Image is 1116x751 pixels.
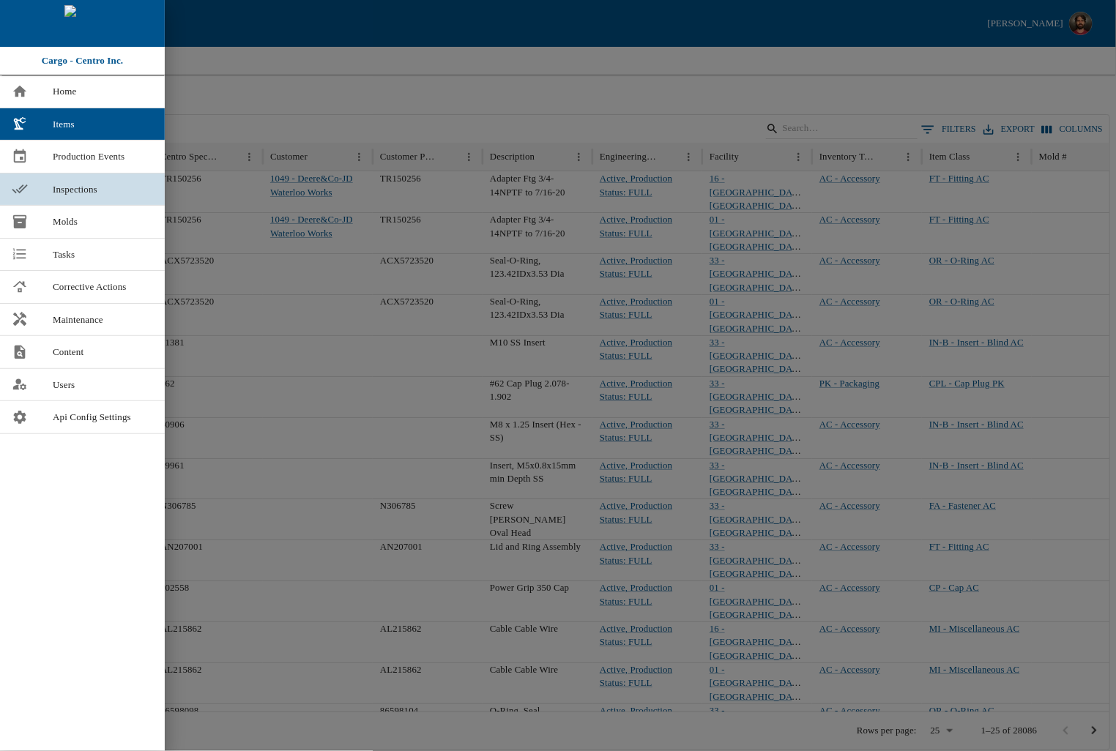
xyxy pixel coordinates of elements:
span: Corrective Actions [53,280,153,294]
span: Inspections [53,182,153,197]
span: Tasks [53,247,153,262]
p: Cargo - Centro Inc. [42,53,124,68]
span: Items [53,117,153,132]
span: Content [53,345,153,359]
span: Api Config Settings [53,410,153,425]
span: Maintenance [53,313,153,327]
img: cargo logo [64,5,101,42]
span: Production Events [53,149,153,164]
span: Molds [53,214,153,229]
span: Users [53,378,153,392]
span: Home [53,84,153,99]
